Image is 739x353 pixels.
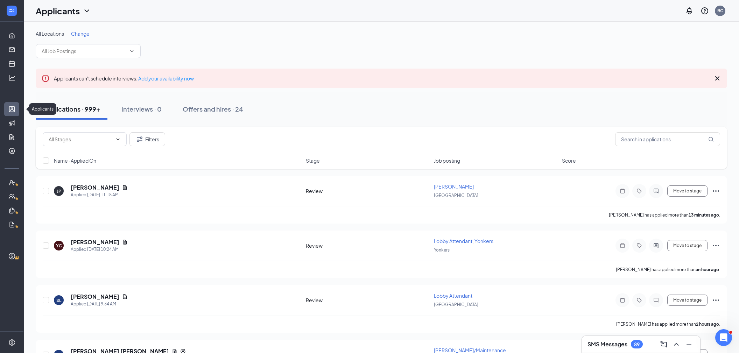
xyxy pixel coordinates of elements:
[434,247,450,253] span: Yonkers
[135,135,144,143] svg: Filter
[667,185,708,197] button: Move to stage
[652,188,660,194] svg: ActiveChat
[56,297,61,303] div: SL
[587,340,627,348] h3: SMS Messages
[434,183,474,190] span: [PERSON_NAME]
[57,188,61,194] div: JP
[635,188,643,194] svg: Tag
[712,241,720,250] svg: Ellipses
[635,243,643,248] svg: Tag
[71,184,119,191] h5: [PERSON_NAME]
[36,30,64,37] span: All Locations
[49,135,112,143] input: All Stages
[434,238,493,244] span: Lobby Attendant, Yonkers
[713,74,722,83] svg: Cross
[658,339,669,350] button: ComposeMessage
[712,187,720,195] svg: Ellipses
[562,157,576,164] span: Score
[54,157,96,164] span: Name · Applied On
[701,7,709,15] svg: QuestionInfo
[129,132,165,146] button: Filter Filters
[685,7,694,15] svg: Notifications
[685,340,693,348] svg: Minimize
[652,297,660,303] svg: ChatInactive
[671,339,682,350] button: ChevronUp
[43,105,100,113] div: Applications · 999+
[71,191,128,198] div: Applied [DATE] 11:18 AM
[41,74,50,83] svg: Error
[616,267,720,273] p: [PERSON_NAME] has applied more than .
[122,239,128,245] svg: Document
[122,185,128,190] svg: Document
[672,340,681,348] svg: ChevronUp
[609,212,720,218] p: [PERSON_NAME] has applied more than .
[652,243,660,248] svg: ActiveChat
[71,301,128,308] div: Applied [DATE] 9:34 AM
[683,339,695,350] button: Minimize
[121,105,162,113] div: Interviews · 0
[42,47,126,55] input: All Job Postings
[717,8,723,14] div: BC
[54,75,194,82] span: Applicants can't schedule interviews.
[183,105,243,113] div: Offers and hires · 24
[615,132,720,146] input: Search in applications
[434,302,478,307] span: [GEOGRAPHIC_DATA]
[36,5,80,17] h1: Applicants
[434,193,478,198] span: [GEOGRAPHIC_DATA]
[115,136,121,142] svg: ChevronDown
[616,321,720,327] p: [PERSON_NAME] has applied more than .
[71,238,119,246] h5: [PERSON_NAME]
[71,246,128,253] div: Applied [DATE] 10:24 AM
[618,188,627,194] svg: Note
[667,240,708,251] button: Move to stage
[129,48,135,54] svg: ChevronDown
[8,339,15,346] svg: Settings
[689,212,719,218] b: 13 minutes ago
[71,30,90,37] span: Change
[29,103,56,115] div: Applicants
[306,157,320,164] span: Stage
[635,297,643,303] svg: Tag
[122,294,128,299] svg: Document
[712,296,720,304] svg: Ellipses
[660,340,668,348] svg: ComposeMessage
[56,243,62,249] div: YC
[306,297,430,304] div: Review
[618,297,627,303] svg: Note
[708,136,714,142] svg: MagnifyingGlass
[8,74,15,81] svg: Analysis
[696,267,719,272] b: an hour ago
[306,242,430,249] div: Review
[618,243,627,248] svg: Note
[434,157,460,164] span: Job posting
[696,322,719,327] b: 2 hours ago
[138,75,194,82] a: Add your availability now
[634,341,640,347] div: 89
[434,292,472,299] span: Lobby Attendant
[71,293,119,301] h5: [PERSON_NAME]
[667,295,708,306] button: Move to stage
[715,329,732,346] iframe: Intercom live chat
[8,7,15,14] svg: WorkstreamLogo
[83,7,91,15] svg: ChevronDown
[306,188,430,195] div: Review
